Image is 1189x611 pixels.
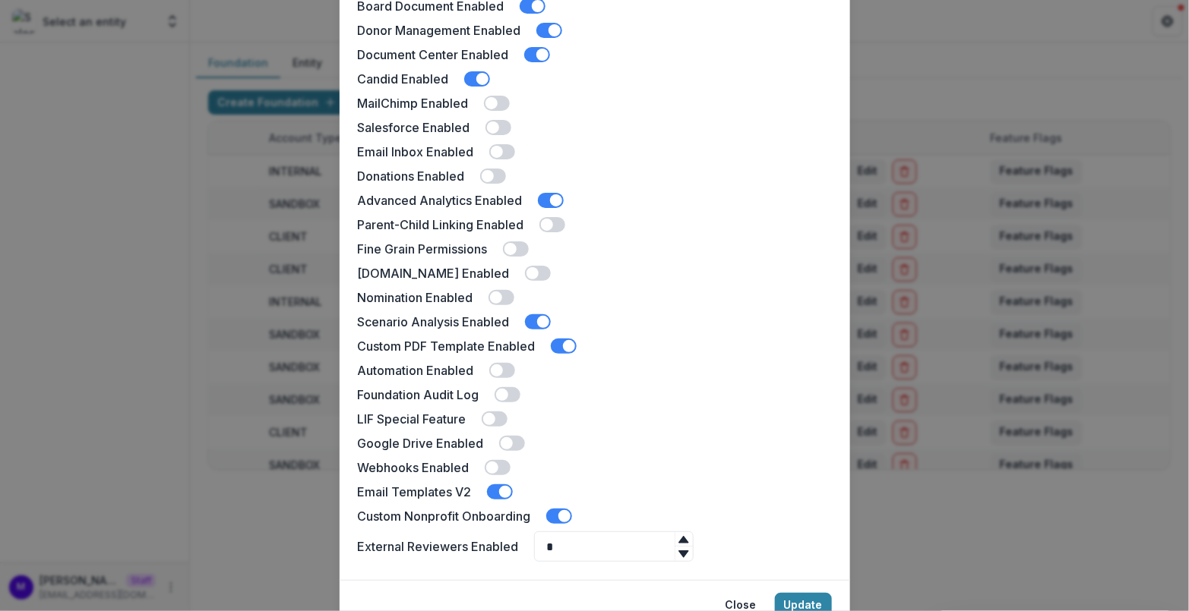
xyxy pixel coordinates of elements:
[358,264,510,282] label: [DOMAIN_NAME] Enabled
[358,46,509,64] label: Document Center Enabled
[358,94,469,112] label: MailChimp Enabled
[358,191,523,209] label: Advanced Analytics Enabled
[358,337,536,355] label: Custom PDF Template Enabled
[358,410,466,428] label: LIF Special Feature
[358,537,519,556] label: External Reviewers Enabled
[358,458,470,477] label: Webhooks Enabled
[358,507,531,525] label: Custom Nonprofit Onboarding
[358,143,474,161] label: Email Inbox Enabled
[358,361,474,380] label: Automation Enabled
[358,483,472,501] label: Email Templates V2
[358,70,449,88] label: Candid Enabled
[358,216,524,234] label: Parent-Child Linking Enabled
[358,118,470,137] label: Salesforce Enabled
[358,21,521,39] label: Donor Management Enabled
[358,167,465,185] label: Donations Enabled
[358,240,488,258] label: Fine Grain Permissions
[358,313,510,331] label: Scenario Analysis Enabled
[358,288,473,307] label: Nomination Enabled
[358,434,484,452] label: Google Drive Enabled
[358,386,479,404] label: Foundation Audit Log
